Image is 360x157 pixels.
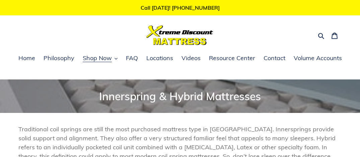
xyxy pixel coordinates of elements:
[146,25,213,45] img: Xtreme Discount Mattress
[146,54,173,62] span: Locations
[143,53,176,63] a: Locations
[99,90,261,103] span: Innerspring & Hybrid Mattresses
[79,53,121,63] button: Shop Now
[209,54,255,62] span: Resource Center
[15,53,39,63] a: Home
[18,54,35,62] span: Home
[126,54,138,62] span: FAQ
[178,53,204,63] a: Videos
[83,54,112,62] span: Shop Now
[40,53,78,63] a: Philosophy
[44,54,74,62] span: Philosophy
[260,53,289,63] a: Contact
[206,53,259,63] a: Resource Center
[264,54,285,62] span: Contact
[294,54,342,62] span: Volume Accounts
[182,54,201,62] span: Videos
[290,53,345,63] a: Volume Accounts
[123,53,141,63] a: FAQ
